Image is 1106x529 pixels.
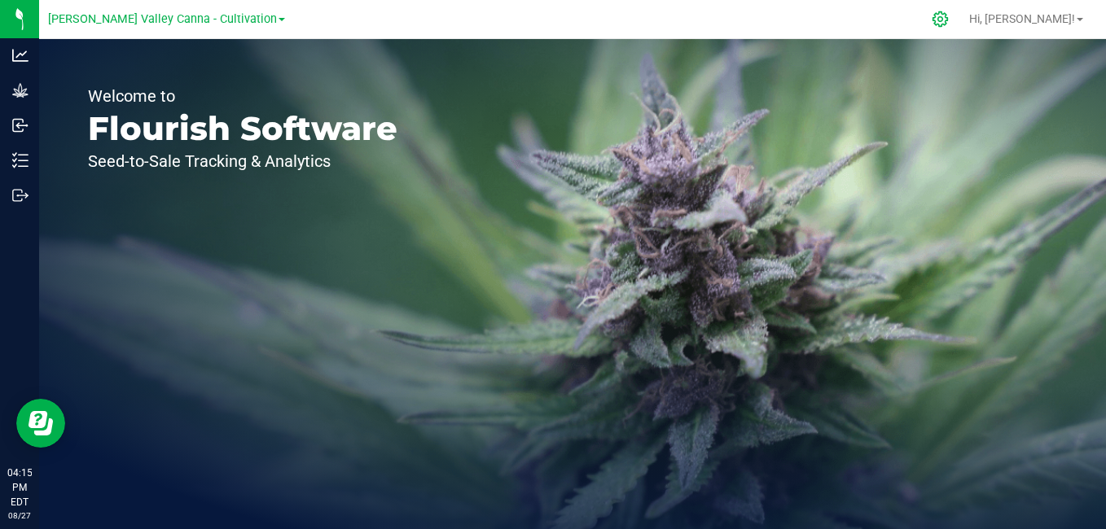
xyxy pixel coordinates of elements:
[16,399,65,448] iframe: Resource center
[88,112,397,145] p: Flourish Software
[12,117,29,133] inline-svg: Inbound
[48,12,277,26] span: [PERSON_NAME] Valley Canna - Cultivation
[929,11,952,28] div: Manage settings
[969,12,1075,25] span: Hi, [PERSON_NAME]!
[88,88,397,104] p: Welcome to
[12,47,29,63] inline-svg: Analytics
[12,187,29,203] inline-svg: Outbound
[7,509,32,522] p: 08/27
[12,152,29,168] inline-svg: Inventory
[12,82,29,98] inline-svg: Grow
[88,153,397,169] p: Seed-to-Sale Tracking & Analytics
[7,466,32,509] p: 04:15 PM EDT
